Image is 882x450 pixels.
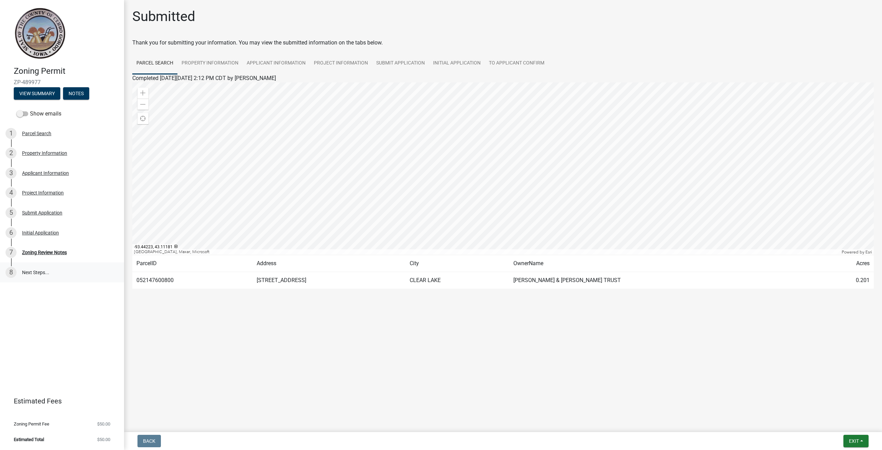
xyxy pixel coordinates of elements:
a: Initial Application [429,52,485,74]
div: Parcel Search [22,131,51,136]
a: Esri [865,250,872,254]
span: $50.00 [97,422,110,426]
td: Acres [816,255,874,272]
div: Zoning Review Notes [22,250,67,255]
td: OwnerName [509,255,815,272]
button: Exit [843,435,869,447]
div: Applicant Information [22,171,69,176]
button: Back [137,435,161,447]
span: Completed [DATE][DATE] 2:12 PM CDT by [PERSON_NAME] [132,75,276,81]
div: 6 [6,227,17,238]
a: Project Information [310,52,372,74]
span: Back [143,438,155,444]
div: Thank you for submitting your information. You may view the submitted information on the tabs below. [132,39,874,47]
div: Property Information [22,151,67,156]
span: Estimated Total [14,437,44,442]
img: Cerro Gordo County, Iowa [14,7,66,59]
a: Parcel Search [132,52,177,74]
div: 3 [6,168,17,179]
div: 2 [6,148,17,159]
div: [GEOGRAPHIC_DATA], Maxar, Microsoft [132,249,840,255]
h4: Zoning Permit [14,66,119,76]
div: Project Information [22,190,64,195]
td: [PERSON_NAME] & [PERSON_NAME] TRUST [509,272,815,289]
span: $50.00 [97,437,110,442]
td: Address [253,255,406,272]
a: To Applicant Confirm [485,52,548,74]
td: [STREET_ADDRESS] [253,272,406,289]
label: Show emails [17,110,61,118]
span: Exit [849,438,859,444]
a: Property Information [177,52,243,74]
a: Applicant Information [243,52,310,74]
span: ZP-489977 [14,79,110,86]
div: Submit Application [22,210,62,215]
div: Zoom out [137,99,148,110]
span: Zoning Permit Fee [14,422,49,426]
div: Find my location [137,113,148,124]
div: Powered by [840,249,874,255]
td: 0.201 [816,272,874,289]
div: 8 [6,267,17,278]
div: 4 [6,187,17,198]
h1: Submitted [132,8,195,25]
wm-modal-confirm: Summary [14,91,60,97]
div: 7 [6,247,17,258]
div: 1 [6,128,17,139]
div: Initial Application [22,230,59,235]
td: CLEAR LAKE [406,272,509,289]
td: 052147600800 [132,272,253,289]
div: 5 [6,207,17,218]
td: ParcelID [132,255,253,272]
button: Notes [63,87,89,100]
wm-modal-confirm: Notes [63,91,89,97]
button: View Summary [14,87,60,100]
a: Submit Application [372,52,429,74]
div: Zoom in [137,88,148,99]
a: Estimated Fees [6,394,113,408]
td: City [406,255,509,272]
